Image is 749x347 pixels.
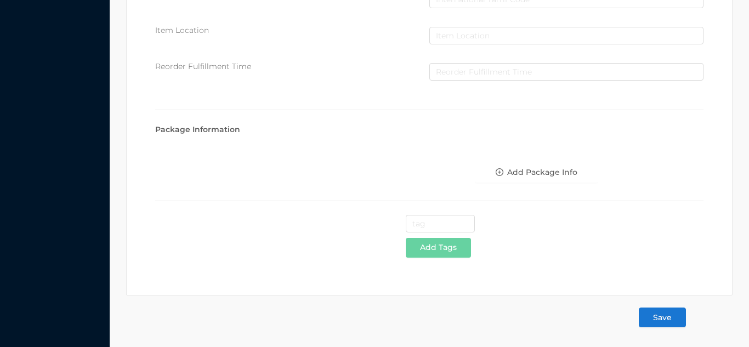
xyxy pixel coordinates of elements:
[406,238,471,258] button: Add Tags
[429,63,703,81] input: Reorder Fulfillment Time
[429,27,703,44] input: Item Location
[155,25,429,36] div: Item Location
[475,163,598,183] button: icon: plus-circle-oAdd Package Info
[406,215,475,232] input: tag
[155,124,703,135] div: Package Information
[639,308,686,327] button: Save
[155,61,429,72] div: Reorder Fulfillment Time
